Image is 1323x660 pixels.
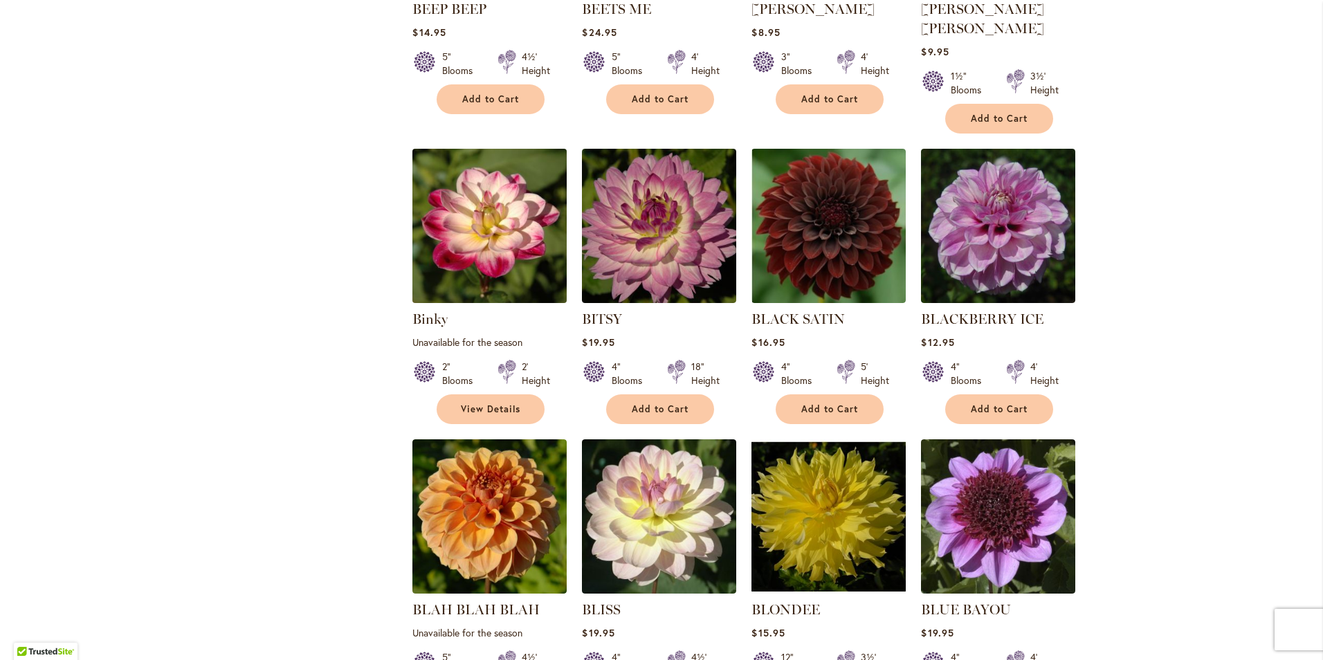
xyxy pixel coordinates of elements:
[751,26,780,39] span: $8.95
[751,601,820,618] a: BLONDEE
[10,611,49,650] iframe: Launch Accessibility Center
[522,50,550,77] div: 4½' Height
[921,336,954,349] span: $12.95
[951,360,989,387] div: 4" Blooms
[691,360,720,387] div: 18" Height
[781,50,820,77] div: 3" Blooms
[801,93,858,105] span: Add to Cart
[945,104,1053,134] button: Add to Cart
[971,403,1028,415] span: Add to Cart
[606,84,714,114] button: Add to Cart
[751,336,785,349] span: $16.95
[462,93,519,105] span: Add to Cart
[751,293,906,306] a: BLACK SATIN
[606,394,714,424] button: Add to Cart
[776,394,884,424] button: Add to Cart
[612,360,650,387] div: 4" Blooms
[951,69,989,97] div: 1½" Blooms
[751,583,906,596] a: Blondee
[921,601,1011,618] a: BLUE BAYOU
[582,149,736,303] img: BITSY
[921,311,1043,327] a: BLACKBERRY ICE
[801,403,858,415] span: Add to Cart
[412,311,448,327] a: Binky
[412,26,446,39] span: $14.95
[921,293,1075,306] a: BLACKBERRY ICE
[582,311,622,327] a: BITSY
[921,626,954,639] span: $19.95
[861,360,889,387] div: 5' Height
[921,45,949,58] span: $9.95
[751,439,906,594] img: Blondee
[921,439,1075,594] img: BLUE BAYOU
[632,403,688,415] span: Add to Cart
[412,601,540,618] a: BLAH BLAH BLAH
[582,336,614,349] span: $19.95
[437,394,545,424] a: View Details
[442,50,481,77] div: 5" Blooms
[412,439,567,594] img: Blah Blah Blah
[582,601,621,618] a: BLISS
[522,360,550,387] div: 2' Height
[751,149,906,303] img: BLACK SATIN
[461,403,520,415] span: View Details
[582,626,614,639] span: $19.95
[921,1,1044,37] a: [PERSON_NAME] [PERSON_NAME]
[412,626,567,639] p: Unavailable for the season
[412,293,567,306] a: Binky
[412,583,567,596] a: Blah Blah Blah
[861,50,889,77] div: 4' Height
[437,84,545,114] button: Add to Cart
[921,583,1075,596] a: BLUE BAYOU
[751,626,785,639] span: $15.95
[582,26,617,39] span: $24.95
[921,149,1075,303] img: BLACKBERRY ICE
[582,439,736,594] img: BLISS
[582,583,736,596] a: BLISS
[582,1,651,17] a: BEETS ME
[612,50,650,77] div: 5" Blooms
[751,1,875,17] a: [PERSON_NAME]
[751,311,845,327] a: BLACK SATIN
[945,394,1053,424] button: Add to Cart
[691,50,720,77] div: 4' Height
[412,1,486,17] a: BEEP BEEP
[582,293,736,306] a: BITSY
[776,84,884,114] button: Add to Cart
[409,145,571,307] img: Binky
[632,93,688,105] span: Add to Cart
[1030,69,1059,97] div: 3½' Height
[781,360,820,387] div: 4" Blooms
[412,336,567,349] p: Unavailable for the season
[442,360,481,387] div: 2" Blooms
[1030,360,1059,387] div: 4' Height
[971,113,1028,125] span: Add to Cart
